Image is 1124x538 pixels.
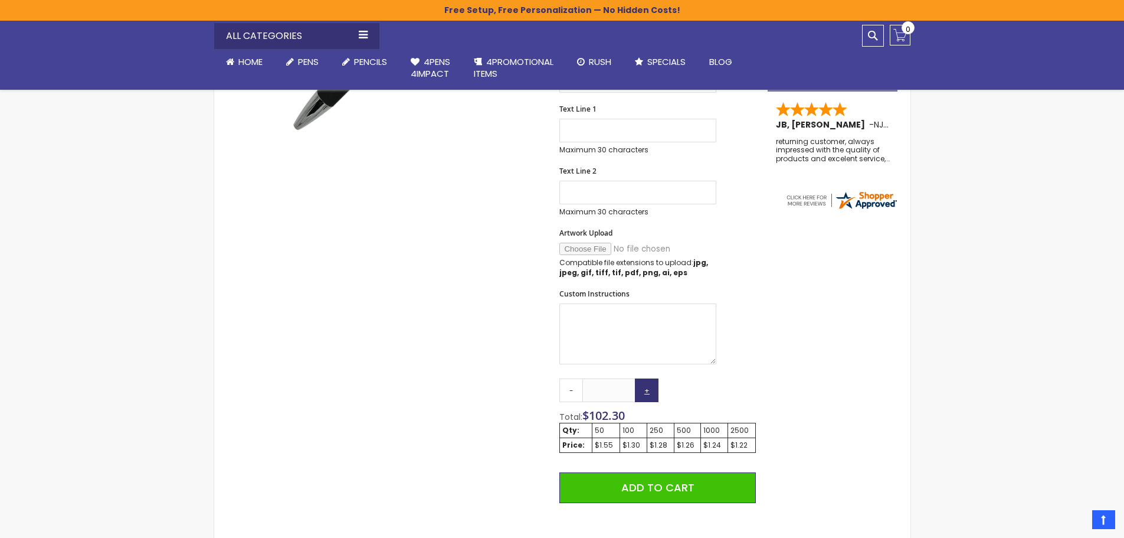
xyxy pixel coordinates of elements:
[559,257,708,277] strong: jpg, jpeg, gif, tiff, tif, pdf, png, ai, eps
[214,23,379,49] div: All Categories
[559,258,716,277] p: Compatible file extensions to upload:
[238,56,263,68] span: Home
[677,441,699,450] div: $1.26
[595,441,617,450] div: $1.55
[635,379,658,402] a: +
[462,49,565,87] a: 4PROMOTIONALITEMS
[274,49,330,75] a: Pens
[474,56,553,80] span: 4PROMOTIONAL ITEMS
[906,24,910,35] span: 0
[595,426,617,435] div: 50
[703,426,725,435] div: 1000
[1027,506,1124,538] iframe: Google Customer Reviews
[354,56,387,68] span: Pencils
[709,56,732,68] span: Blog
[621,480,694,495] span: Add to Cart
[559,289,630,299] span: Custom Instructions
[869,119,972,131] span: - ,
[622,441,644,450] div: $1.30
[298,56,319,68] span: Pens
[650,426,671,435] div: 250
[697,49,744,75] a: Blog
[559,411,582,423] span: Total:
[647,56,686,68] span: Specials
[559,472,755,503] button: Add to Cart
[559,228,612,238] span: Artwork Upload
[890,25,910,45] a: 0
[559,207,716,217] p: Maximum 30 characters
[703,441,725,450] div: $1.24
[559,145,716,155] p: Maximum 30 characters
[214,49,274,75] a: Home
[589,56,611,68] span: Rush
[559,166,597,176] span: Text Line 2
[411,56,450,80] span: 4Pens 4impact
[562,440,585,450] strong: Price:
[565,49,623,75] a: Rush
[399,49,462,87] a: 4Pens4impact
[582,407,625,423] span: $
[730,426,753,435] div: 2500
[785,203,898,213] a: 4pens.com certificate URL
[562,425,579,435] strong: Qty:
[776,119,869,131] span: JB, [PERSON_NAME]
[559,104,597,114] span: Text Line 1
[730,441,753,450] div: $1.22
[677,426,699,435] div: 500
[623,49,697,75] a: Specials
[622,426,644,435] div: 100
[776,138,890,163] div: returning customer, always impressed with the quality of products and excelent service, will retu...
[650,441,671,450] div: $1.28
[589,407,625,423] span: 102.30
[559,379,583,402] a: -
[874,119,889,131] span: NJ
[330,49,399,75] a: Pencils
[785,190,898,211] img: 4pens.com widget logo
